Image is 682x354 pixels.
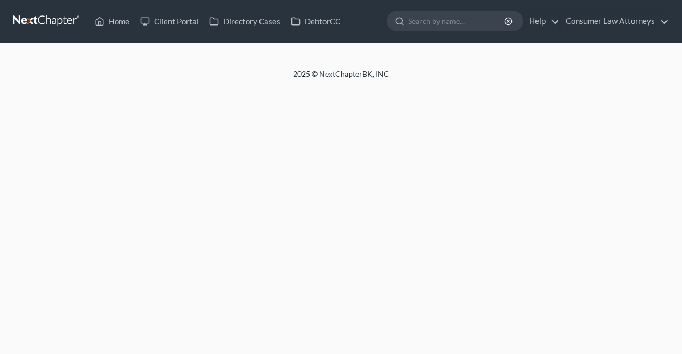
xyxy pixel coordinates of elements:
div: 2025 © NextChapterBK, INC [37,69,645,88]
a: Help [524,12,559,31]
a: Consumer Law Attorneys [561,12,669,31]
a: Client Portal [135,12,204,31]
input: Search by name... [408,11,506,31]
a: Directory Cases [204,12,286,31]
a: DebtorCC [286,12,346,31]
a: Home [90,12,135,31]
